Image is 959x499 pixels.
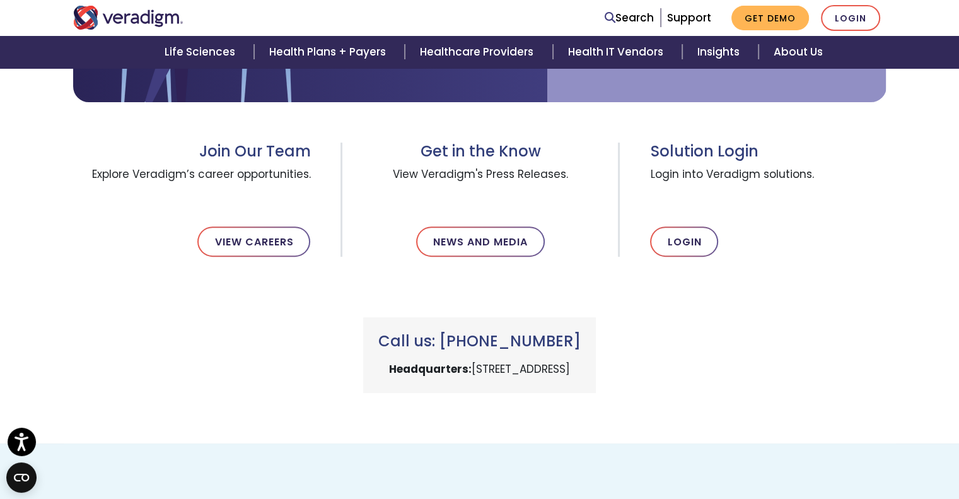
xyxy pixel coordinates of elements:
[378,361,581,378] p: [STREET_ADDRESS]
[373,143,588,161] h3: Get in the Know
[758,36,838,68] a: About Us
[553,36,682,68] a: Health IT Vendors
[731,6,809,30] a: Get Demo
[605,9,654,26] a: Search
[378,332,581,351] h3: Call us: [PHONE_NUMBER]
[650,161,886,206] span: Login into Veradigm solutions.
[254,36,405,68] a: Health Plans + Payers
[373,161,588,206] span: View Veradigm's Press Releases.
[389,361,472,377] strong: Headquarters:
[197,226,310,257] a: View Careers
[405,36,552,68] a: Healthcare Providers
[416,226,545,257] a: News and Media
[149,36,254,68] a: Life Sciences
[821,5,880,31] a: Login
[682,36,758,68] a: Insights
[708,68,944,484] iframe: Drift Chat Widget
[73,6,183,30] img: Veradigm logo
[6,462,37,493] button: Open CMP widget
[73,161,311,206] span: Explore Veradigm’s career opportunities.
[650,143,886,161] h3: Solution Login
[73,143,311,161] h3: Join Our Team
[667,10,711,25] a: Support
[650,226,718,257] a: Login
